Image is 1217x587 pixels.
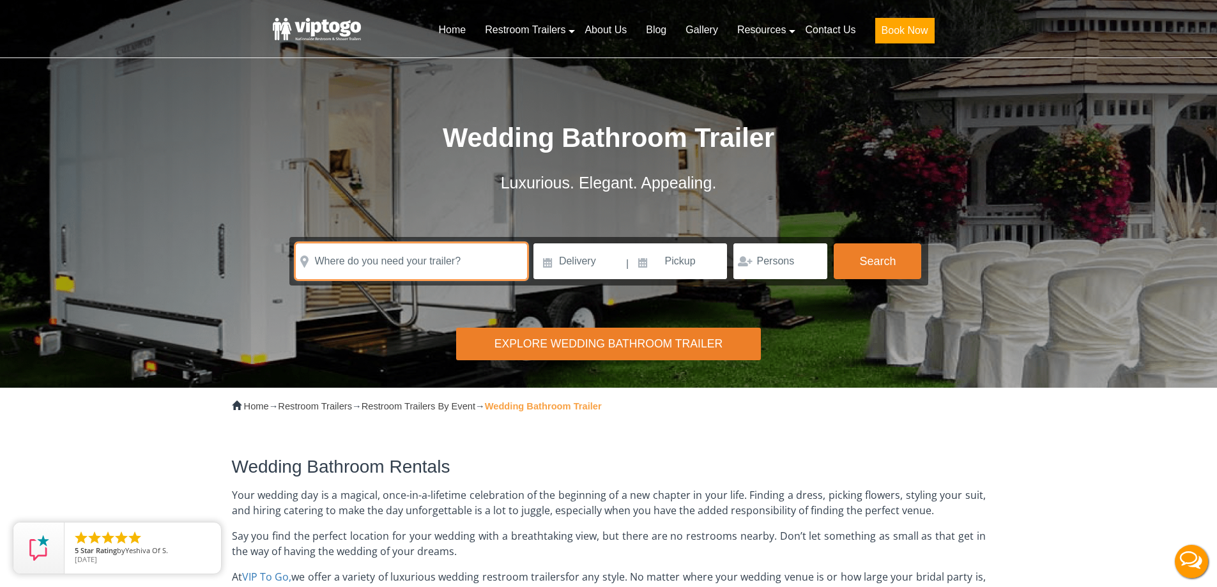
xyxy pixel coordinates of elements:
a: About Us [575,16,636,44]
input: Where do you need your trailer? [296,243,527,279]
strong: Wedding Bathroom Trailer [485,401,602,411]
a: Contact Us [795,16,865,44]
button: Live Chat [1166,536,1217,587]
span: → → → [244,401,602,411]
a: Home [429,16,475,44]
button: Book Now [875,18,935,43]
a: Gallery [676,16,728,44]
input: Pickup [631,243,728,279]
li:  [114,530,129,545]
div: Explore Wedding Bathroom Trailer [456,328,760,360]
span: Star Rating [80,545,117,555]
span: [DATE] [75,554,97,564]
span: Luxurious. Elegant. Appealing. [501,174,717,192]
a: Home [244,401,269,411]
a: Book Now [866,16,944,51]
a: Restroom Trailers By Event [362,401,475,411]
input: Persons [733,243,827,279]
img: Review Rating [26,535,52,561]
span: 5 [75,545,79,555]
h2: Wedding Bathroom Rentals [232,457,986,477]
a: VIP To Go, [242,570,292,584]
span: Say you find the perfect location for your wedding with a breathtaking view, but there are no res... [232,529,986,558]
span: At we offer a variety of luxurious wedding restroom trailers [232,570,565,584]
input: Delivery [533,243,625,279]
a: Restroom Trailers [278,401,352,411]
li:  [73,530,89,545]
button: Search [834,243,921,279]
span: by [75,547,211,556]
span: | [626,243,629,284]
a: Blog [636,16,676,44]
span: Yeshiva Of S. [125,545,168,555]
li:  [87,530,102,545]
li:  [100,530,116,545]
span: Your wedding day is a magical, once-in-a-lifetime celebration of the beginning of a new chapter i... [232,488,986,517]
a: Resources [728,16,795,44]
span: Wedding Bathroom Trailer [443,123,774,153]
li:  [127,530,142,545]
a: Restroom Trailers [475,16,575,44]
